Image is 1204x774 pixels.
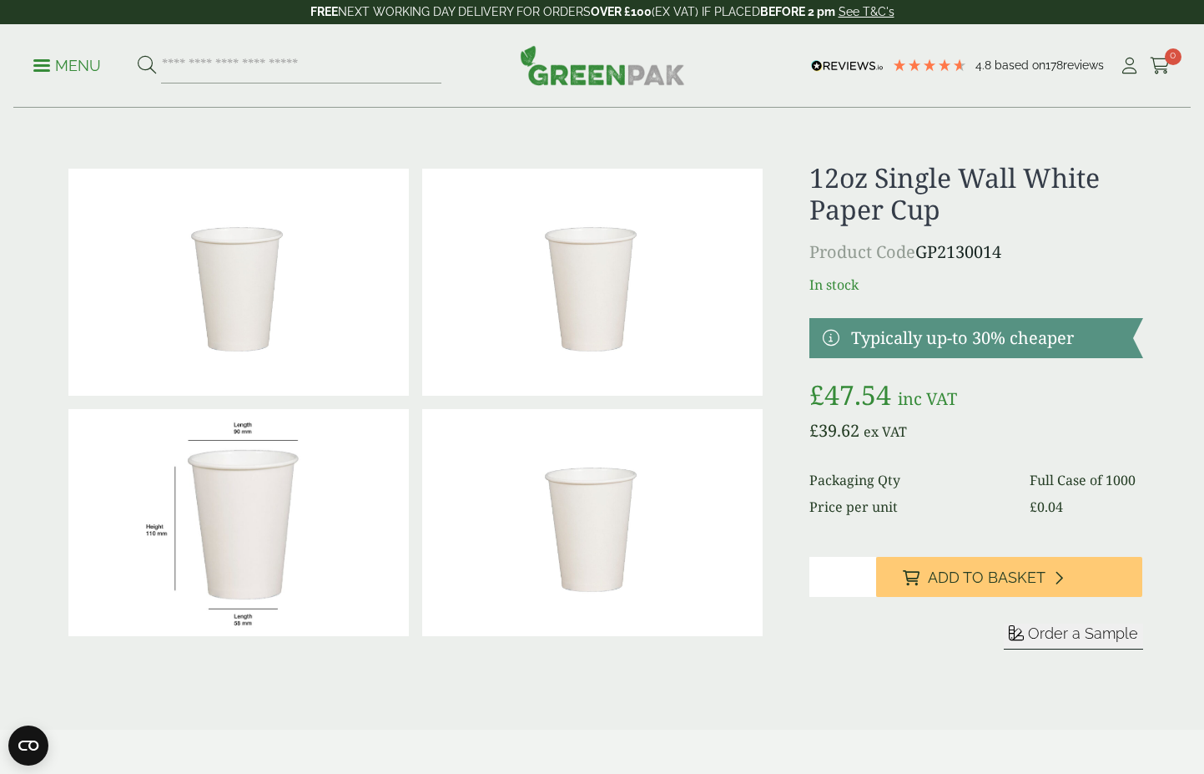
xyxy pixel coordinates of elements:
[422,169,763,396] img: 12oz Single Wall White Paper Cup 0
[809,377,824,412] span: £
[68,409,409,636] img: WhiteCup_12oz
[1150,53,1171,78] a: 0
[33,56,101,76] p: Menu
[1028,625,1138,642] span: Order a Sample
[809,377,891,412] bdi: 47.54
[8,726,48,766] button: Open CMP widget
[1004,624,1143,650] button: Order a Sample
[839,5,894,18] a: See T&C's
[1150,58,1171,74] i: Cart
[33,56,101,73] a: Menu
[811,60,884,72] img: REVIEWS.io
[1030,470,1143,490] dd: Full Case of 1000
[928,569,1045,587] span: Add to Basket
[760,5,835,18] strong: BEFORE 2 pm
[864,422,907,441] span: ex VAT
[809,419,859,442] bdi: 39.62
[1165,48,1181,65] span: 0
[310,5,338,18] strong: FREE
[809,240,1142,265] p: GP2130014
[591,5,652,18] strong: OVER £100
[68,169,409,396] img: DSC_9763a
[898,387,957,410] span: inc VAT
[892,58,967,73] div: 4.78 Stars
[809,162,1142,226] h1: 12oz Single Wall White Paper Cup
[1030,498,1063,516] bdi: 0.04
[809,419,819,442] span: £
[876,557,1142,597] button: Add to Basket
[809,470,1010,490] dt: Packaging Qty
[809,240,915,263] span: Product Code
[422,409,763,636] img: 12oz Single Wall White Paper Cup Full Case Of 0
[1119,58,1140,74] i: My Account
[975,58,995,72] span: 4.8
[1045,58,1063,72] span: 178
[995,58,1045,72] span: Based on
[809,497,1010,517] dt: Price per unit
[1030,498,1037,516] span: £
[1063,58,1104,72] span: reviews
[520,45,685,85] img: GreenPak Supplies
[809,275,1142,295] p: In stock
